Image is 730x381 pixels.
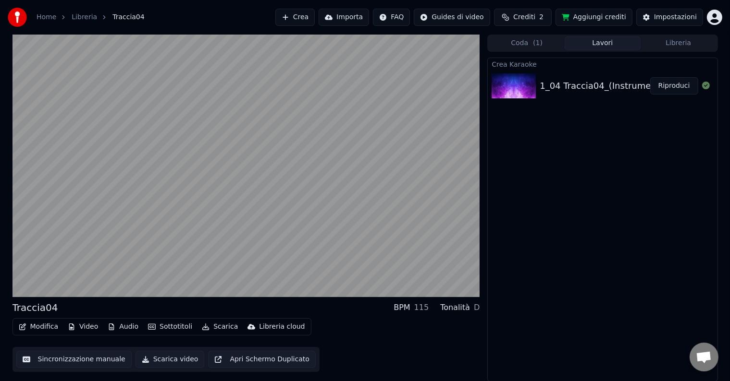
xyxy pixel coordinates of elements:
button: Audio [104,320,142,333]
span: 2 [539,12,544,22]
button: Scarica video [136,351,205,368]
div: Impostazioni [654,12,697,22]
a: Home [37,12,56,22]
nav: breadcrumb [37,12,145,22]
div: Crea Karaoke [488,58,717,70]
button: Coda [489,36,565,50]
button: Apri Schermo Duplicato [208,351,315,368]
div: BPM [394,302,410,313]
button: Impostazioni [636,9,703,26]
button: Sottotitoli [144,320,196,333]
div: D [474,302,480,313]
div: 1_04 Traccia04_(Instrumental) [540,79,671,93]
button: Aggiungi crediti [556,9,632,26]
button: Libreria [641,36,717,50]
button: Video [64,320,102,333]
button: Sincronizzazione manuale [16,351,132,368]
button: Modifica [15,320,62,333]
button: Importa [319,9,369,26]
div: Aprire la chat [690,343,718,371]
button: Crea [275,9,315,26]
button: Lavori [565,36,641,50]
span: ( 1 ) [533,38,543,48]
button: Riproduci [650,77,698,95]
img: youka [8,8,27,27]
button: Guides di video [414,9,490,26]
span: Crediti [513,12,535,22]
div: Tonalità [440,302,470,313]
button: Crediti2 [494,9,552,26]
button: FAQ [373,9,410,26]
a: Libreria [72,12,97,22]
div: Libreria cloud [259,322,305,332]
span: Traccia04 [112,12,145,22]
button: Scarica [198,320,242,333]
div: Traccia04 [12,301,58,314]
div: 115 [414,302,429,313]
